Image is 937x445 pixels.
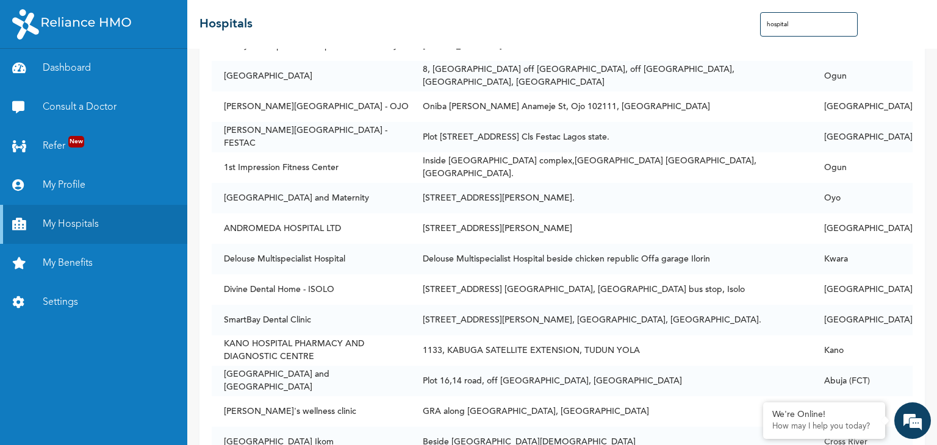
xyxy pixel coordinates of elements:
span: We're online! [71,155,168,279]
td: [STREET_ADDRESS][PERSON_NAME], [GEOGRAPHIC_DATA], [GEOGRAPHIC_DATA]. [411,305,812,335]
td: [GEOGRAPHIC_DATA] [812,213,913,244]
td: ANDROMEDA HOSPITAL LTD [212,213,411,244]
td: Oniba [PERSON_NAME] Anameje St, Ojo 102111, [GEOGRAPHIC_DATA] [411,91,812,122]
td: KANO HOSPITAL PHARMACY AND DIAGNOSTIC CENTRE [212,335,411,366]
td: [GEOGRAPHIC_DATA] [212,61,411,91]
td: [GEOGRAPHIC_DATA] and [GEOGRAPHIC_DATA] [212,366,411,396]
p: How may I help you today? [772,422,876,432]
td: Delouse Multispecialist Hospital [212,244,411,274]
div: FAQs [120,379,233,417]
img: RelianceHMO's Logo [12,9,131,40]
td: Plot 16,14 road, off [GEOGRAPHIC_DATA], [GEOGRAPHIC_DATA] [411,366,812,396]
td: Taraba [812,396,913,427]
div: We're Online! [772,410,876,420]
input: Search Hospitals... [760,12,858,37]
td: [PERSON_NAME][GEOGRAPHIC_DATA] - OJO [212,91,411,122]
td: [GEOGRAPHIC_DATA] [812,91,913,122]
td: [GEOGRAPHIC_DATA] [812,122,913,152]
td: [STREET_ADDRESS] [GEOGRAPHIC_DATA], [GEOGRAPHIC_DATA] bus stop, Isolo [411,274,812,305]
td: Kwara [812,244,913,274]
td: 1133, KABUGA SATELLITE EXTENSION, TUDUN YOLA [411,335,812,366]
span: Conversation [6,400,120,409]
td: [GEOGRAPHIC_DATA] [812,305,913,335]
td: [STREET_ADDRESS][PERSON_NAME] [411,213,812,244]
td: 8, [GEOGRAPHIC_DATA] off [GEOGRAPHIC_DATA], off [GEOGRAPHIC_DATA], [GEOGRAPHIC_DATA], [GEOGRAPHIC... [411,61,812,91]
td: Divine Dental Home - ISOLO [212,274,411,305]
td: [PERSON_NAME]'s wellness clinic [212,396,411,427]
td: Plot [STREET_ADDRESS] Cls Festac Lagos state. [411,122,812,152]
td: Inside [GEOGRAPHIC_DATA] complex,[GEOGRAPHIC_DATA] [GEOGRAPHIC_DATA], [GEOGRAPHIC_DATA]. [411,152,812,183]
td: [GEOGRAPHIC_DATA] [812,274,913,305]
div: Minimize live chat window [200,6,229,35]
td: GRA along [GEOGRAPHIC_DATA], [GEOGRAPHIC_DATA] [411,396,812,427]
h2: Hospitals [199,15,253,34]
textarea: Type your message and hit 'Enter' [6,336,232,379]
td: 1st Impression Fitness Center [212,152,411,183]
td: Ogun [812,61,913,91]
td: [STREET_ADDRESS][PERSON_NAME]. [411,183,812,213]
span: New [68,136,84,148]
td: [PERSON_NAME][GEOGRAPHIC_DATA] - FESTAC [212,122,411,152]
td: Kano [812,335,913,366]
td: Delouse Multispecialist Hospital beside chicken republic Offa garage Ilorin [411,244,812,274]
img: d_794563401_company_1708531726252_794563401 [23,61,49,91]
td: Abuja (FCT) [812,366,913,396]
div: Chat with us now [63,68,205,84]
td: Ogun [812,152,913,183]
td: SmartBay Dental Clinic [212,305,411,335]
td: Oyo [812,183,913,213]
td: [GEOGRAPHIC_DATA] and Maternity [212,183,411,213]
